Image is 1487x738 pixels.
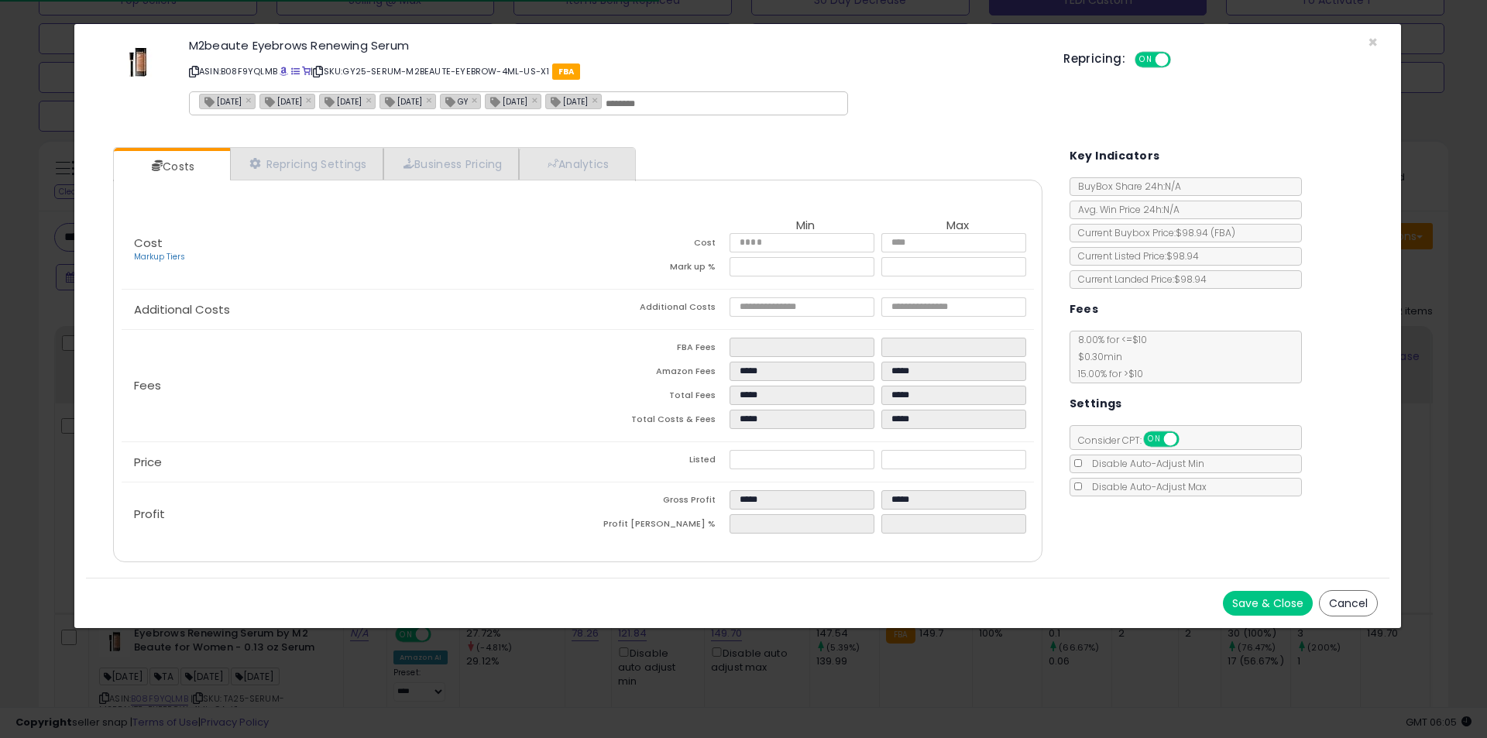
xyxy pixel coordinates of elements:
h5: Key Indicators [1070,146,1160,166]
p: Additional Costs [122,304,578,316]
button: Cancel [1319,590,1378,616]
span: [DATE] [380,94,422,108]
span: Current Buybox Price: [1070,226,1235,239]
h5: Settings [1070,394,1122,414]
th: Max [881,219,1033,233]
span: Disable Auto-Adjust Min [1084,457,1204,470]
td: Total Fees [578,386,730,410]
span: Avg. Win Price 24h: N/A [1070,203,1180,216]
td: Amazon Fees [578,362,730,386]
a: All offer listings [291,65,300,77]
button: Save & Close [1223,591,1313,616]
td: Total Costs & Fees [578,410,730,434]
a: × [592,93,601,107]
p: Price [122,456,578,469]
a: × [366,93,375,107]
span: $0.30 min [1070,350,1122,363]
td: Cost [578,233,730,257]
span: 8.00 % for <= $10 [1070,333,1147,380]
span: OFF [1176,433,1201,446]
a: Costs [114,151,228,182]
a: Your listing only [302,65,311,77]
span: 15.00 % for > $10 [1070,367,1143,380]
span: OFF [1169,53,1193,67]
span: Consider CPT: [1070,434,1200,447]
span: [DATE] [200,94,242,108]
span: Current Landed Price: $98.94 [1070,273,1207,286]
p: ASIN: B08F9YQLMB | SKU: GY25-SERUM-M2BEAUTE-EYEBROW-4ML-US-X1 [189,59,1040,84]
a: Markup Tiers [134,251,185,263]
p: Fees [122,379,578,392]
th: Min [730,219,881,233]
span: [DATE] [320,94,362,108]
a: Business Pricing [383,148,519,180]
span: [DATE] [546,94,588,108]
a: × [531,93,541,107]
span: ON [1136,53,1156,67]
a: × [306,93,315,107]
span: Disable Auto-Adjust Max [1084,480,1207,493]
span: Current Listed Price: $98.94 [1070,249,1199,263]
a: × [472,93,481,107]
span: [DATE] [260,94,302,108]
td: Gross Profit [578,490,730,514]
td: Additional Costs [578,297,730,321]
h5: Repricing: [1063,53,1125,65]
span: GY [441,94,468,108]
a: × [246,93,255,107]
h3: M2beaute Eyebrows Renewing Serum [189,39,1040,51]
p: Cost [122,237,578,263]
span: × [1368,31,1378,53]
span: [DATE] [486,94,527,108]
span: ( FBA ) [1211,226,1235,239]
a: × [426,93,435,107]
td: Profit [PERSON_NAME] % [578,514,730,538]
td: FBA Fees [578,338,730,362]
a: Repricing Settings [230,148,383,180]
a: BuyBox page [280,65,288,77]
span: FBA [552,64,581,80]
span: $98.94 [1176,226,1235,239]
p: Profit [122,508,578,520]
td: Listed [578,450,730,474]
td: Mark up % [578,257,730,281]
span: BuyBox Share 24h: N/A [1070,180,1181,193]
img: 31Cm+jzX-OL._SL60_.jpg [115,39,161,86]
span: ON [1145,433,1164,446]
h5: Fees [1070,300,1099,319]
a: Analytics [519,148,634,180]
